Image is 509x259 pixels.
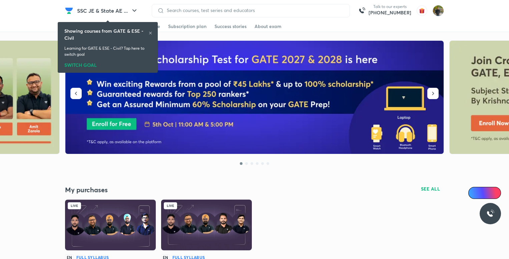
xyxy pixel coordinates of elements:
img: avatar [417,5,427,16]
a: About exam [255,21,282,32]
p: Learning for GATE & ESE - Civil? Tap here to switch goal [64,45,151,57]
div: About exam [255,23,282,30]
h6: Showing courses from GATE & ESE - Civil [64,27,148,41]
a: Ai Doubts [468,187,501,199]
div: Live [164,202,177,209]
p: Talk to our experts [369,4,411,9]
div: SWITCH GOAL [64,60,151,67]
a: [PHONE_NUMBER] [369,9,411,16]
a: Success stories [214,21,246,32]
button: SEE ALL [417,184,444,194]
img: Company Logo [65,7,73,15]
a: Subscription plan [168,21,206,32]
img: call-us [355,4,369,17]
img: Batch Thumbnail [65,200,156,250]
span: Ai Doubts [479,190,497,196]
img: Icon [472,190,478,196]
span: SEE ALL [421,187,440,191]
div: Live [68,202,81,209]
input: Search courses, test series and educators [164,8,344,13]
img: Batch Thumbnail [161,200,252,250]
div: Success stories [214,23,246,30]
div: Subscription plan [168,23,206,30]
h4: My purchases [65,186,255,194]
button: SSC JE & State AE ... [73,4,142,17]
img: shubham rawat [433,5,444,16]
img: ttu [486,210,494,218]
